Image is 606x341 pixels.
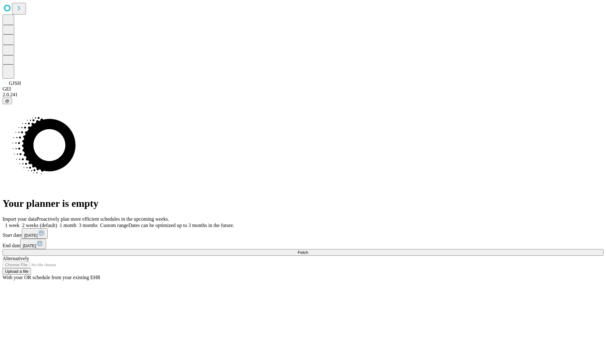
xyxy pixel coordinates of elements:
span: Proactively plan more efficient schedules in the upcoming weeks. [37,216,169,222]
div: GEI [3,86,603,92]
span: [DATE] [23,243,36,248]
button: [DATE] [20,239,46,249]
button: [DATE] [22,228,48,239]
h1: Your planner is empty [3,198,603,209]
button: @ [3,98,12,104]
span: Alternatively [3,256,29,261]
div: 2.0.241 [3,92,603,98]
span: [DATE] [24,233,38,238]
span: 2 weeks (default) [22,223,57,228]
span: 1 week [5,223,20,228]
div: End date [3,239,603,249]
span: With your OR schedule from your existing EHR [3,275,100,280]
span: Import your data [3,216,37,222]
span: 3 months [79,223,98,228]
span: Custom range [100,223,128,228]
span: Dates can be optimized up to 3 months in the future. [128,223,234,228]
span: GJSH [9,81,21,86]
button: Upload a file [3,268,31,275]
span: 1 month [60,223,76,228]
div: Start date [3,228,603,239]
button: Fetch [3,249,603,256]
span: Fetch [298,250,308,255]
span: @ [5,99,9,103]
